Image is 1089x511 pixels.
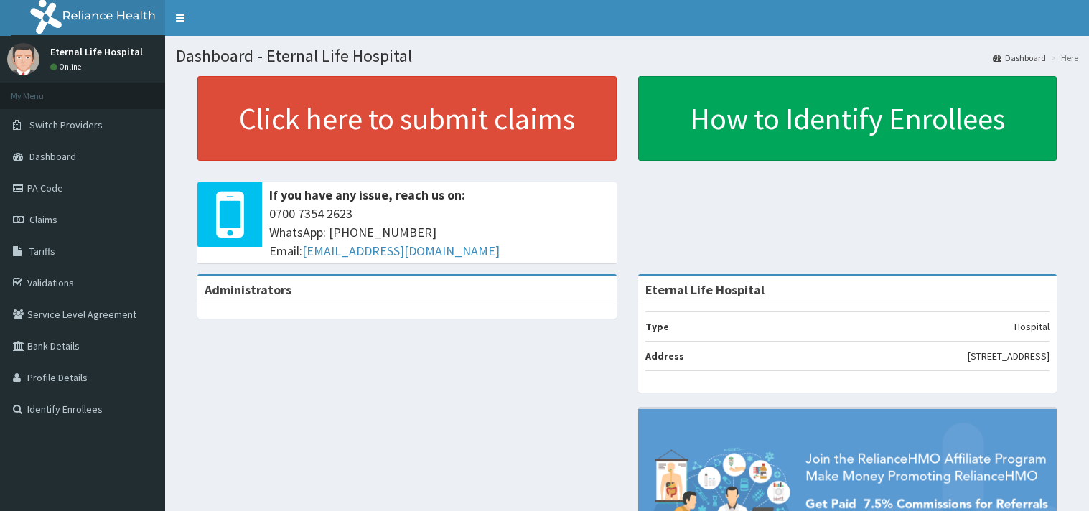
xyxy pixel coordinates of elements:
[50,62,85,72] a: Online
[638,76,1057,161] a: How to Identify Enrollees
[269,187,465,203] b: If you have any issue, reach us on:
[29,118,103,131] span: Switch Providers
[1014,319,1050,334] p: Hospital
[645,281,765,298] strong: Eternal Life Hospital
[645,350,684,362] b: Address
[269,205,609,260] span: 0700 7354 2623 WhatsApp: [PHONE_NUMBER] Email:
[645,320,669,333] b: Type
[302,243,500,259] a: [EMAIL_ADDRESS][DOMAIN_NAME]
[176,47,1078,65] h1: Dashboard - Eternal Life Hospital
[968,349,1050,363] p: [STREET_ADDRESS]
[29,150,76,163] span: Dashboard
[205,281,291,298] b: Administrators
[993,52,1046,64] a: Dashboard
[29,213,57,226] span: Claims
[1047,52,1078,64] li: Here
[29,245,55,258] span: Tariffs
[7,43,39,75] img: User Image
[197,76,617,161] a: Click here to submit claims
[50,47,143,57] p: Eternal Life Hospital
